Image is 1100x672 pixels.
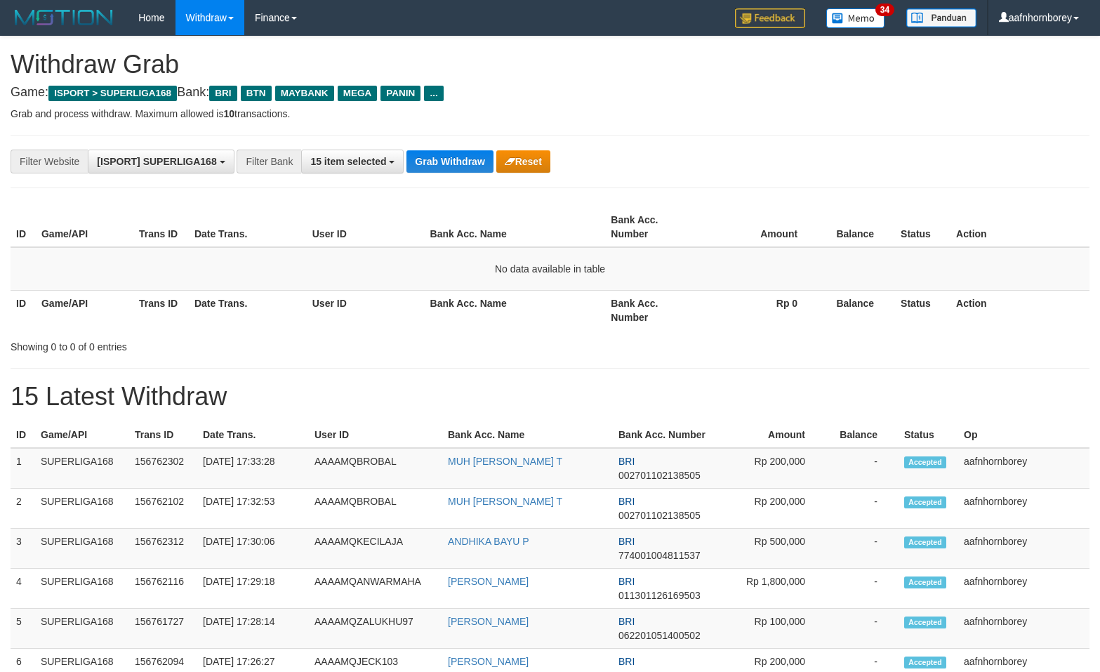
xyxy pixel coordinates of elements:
[448,496,562,507] a: MUH [PERSON_NAME] T
[448,536,529,547] a: ANDHIKA BAYU P
[826,569,899,609] td: -
[197,448,309,489] td: [DATE] 17:33:28
[819,290,895,330] th: Balance
[309,448,442,489] td: AAAAMQBROBAL
[35,489,129,529] td: SUPERLIGA168
[442,422,613,448] th: Bank Acc. Name
[904,617,946,628] span: Accepted
[618,656,635,667] span: BRI
[36,207,133,247] th: Game/API
[618,630,701,641] span: Copy 062201051400502 to clipboard
[11,569,35,609] td: 4
[11,489,35,529] td: 2
[618,576,635,587] span: BRI
[424,86,443,101] span: ...
[309,529,442,569] td: AAAAMQKECILAJA
[189,207,307,247] th: Date Trans.
[618,456,635,467] span: BRI
[613,422,717,448] th: Bank Acc. Number
[307,290,425,330] th: User ID
[11,86,1089,100] h4: Game: Bank:
[899,422,958,448] th: Status
[950,207,1089,247] th: Action
[35,569,129,609] td: SUPERLIGA168
[223,108,234,119] strong: 10
[904,496,946,508] span: Accepted
[129,609,197,649] td: 156761727
[133,207,189,247] th: Trans ID
[717,569,826,609] td: Rp 1,800,000
[958,609,1089,649] td: aafnhornborey
[380,86,420,101] span: PANIN
[958,448,1089,489] td: aafnhornborey
[129,529,197,569] td: 156762312
[11,107,1089,121] p: Grab and process withdraw. Maximum allowed is transactions.
[309,609,442,649] td: AAAAMQZALUKHU97
[618,616,635,627] span: BRI
[618,470,701,481] span: Copy 002701102138505 to clipboard
[703,290,819,330] th: Rp 0
[129,569,197,609] td: 156762116
[35,422,129,448] th: Game/API
[496,150,550,173] button: Reset
[310,156,386,167] span: 15 item selected
[11,383,1089,411] h1: 15 Latest Withdraw
[717,529,826,569] td: Rp 500,000
[11,247,1089,291] td: No data available in table
[904,456,946,468] span: Accepted
[618,496,635,507] span: BRI
[275,86,334,101] span: MAYBANK
[36,290,133,330] th: Game/API
[618,550,701,561] span: Copy 774001004811537 to clipboard
[425,207,606,247] th: Bank Acc. Name
[309,422,442,448] th: User ID
[48,86,177,101] span: ISPORT > SUPERLIGA168
[11,334,448,354] div: Showing 0 to 0 of 0 entries
[197,609,309,649] td: [DATE] 17:28:14
[197,489,309,529] td: [DATE] 17:32:53
[826,8,885,28] img: Button%20Memo.svg
[197,529,309,569] td: [DATE] 17:30:06
[11,609,35,649] td: 5
[717,609,826,649] td: Rp 100,000
[11,7,117,28] img: MOTION_logo.png
[129,422,197,448] th: Trans ID
[309,569,442,609] td: AAAAMQANWARMAHA
[958,569,1089,609] td: aafnhornborey
[895,290,950,330] th: Status
[958,489,1089,529] td: aafnhornborey
[129,489,197,529] td: 156762102
[826,609,899,649] td: -
[88,150,234,173] button: [ISPORT] SUPERLIGA168
[189,290,307,330] th: Date Trans.
[950,290,1089,330] th: Action
[735,8,805,28] img: Feedback.jpg
[11,529,35,569] td: 3
[904,577,946,588] span: Accepted
[11,448,35,489] td: 1
[11,150,88,173] div: Filter Website
[11,290,36,330] th: ID
[826,529,899,569] td: -
[129,448,197,489] td: 156762302
[448,456,562,467] a: MUH [PERSON_NAME] T
[307,207,425,247] th: User ID
[197,422,309,448] th: Date Trans.
[904,657,946,668] span: Accepted
[618,590,701,601] span: Copy 011301126169503 to clipboard
[11,207,36,247] th: ID
[605,207,703,247] th: Bank Acc. Number
[618,510,701,521] span: Copy 002701102138505 to clipboard
[717,448,826,489] td: Rp 200,000
[35,529,129,569] td: SUPERLIGA168
[819,207,895,247] th: Balance
[338,86,378,101] span: MEGA
[448,616,529,627] a: [PERSON_NAME]
[241,86,272,101] span: BTN
[826,489,899,529] td: -
[904,536,946,548] span: Accepted
[406,150,493,173] button: Grab Withdraw
[958,422,1089,448] th: Op
[717,489,826,529] td: Rp 200,000
[35,609,129,649] td: SUPERLIGA168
